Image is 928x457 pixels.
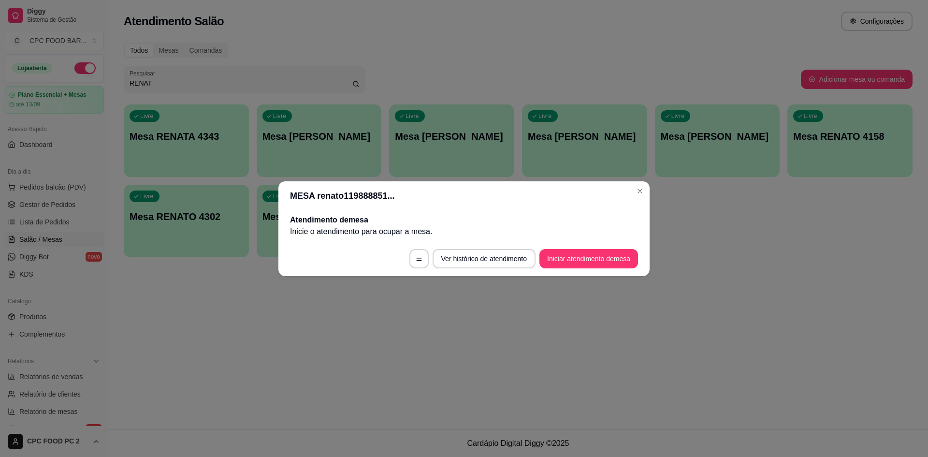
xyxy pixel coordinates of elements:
button: Ver histórico de atendimento [433,249,536,268]
button: Iniciar atendimento demesa [539,249,638,268]
header: MESA renato119888851... [278,181,650,210]
p: Inicie o atendimento para ocupar a mesa . [290,226,638,237]
button: Close [632,183,648,199]
h2: Atendimento de mesa [290,214,638,226]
